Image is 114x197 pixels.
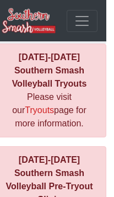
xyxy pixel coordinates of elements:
[67,10,97,32] button: Toggle navigation
[25,105,54,115] a: Tryouts
[1,7,56,34] img: Southern Smash Volleyball
[12,52,87,88] b: [DATE]-[DATE] Southern Smash Volleyball Tryouts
